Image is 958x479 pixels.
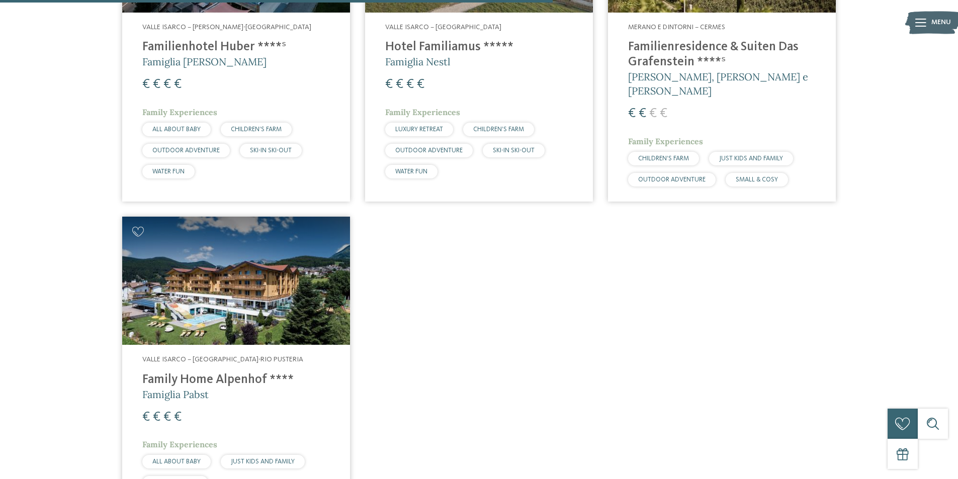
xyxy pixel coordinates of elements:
span: € [639,107,646,120]
span: € [153,411,160,424]
span: Family Experiences [385,107,460,117]
span: Family Experiences [628,136,703,146]
span: ALL ABOUT BABY [152,458,201,465]
span: OUTDOOR ADVENTURE [152,147,220,154]
span: Merano e dintorni – Cermes [628,24,725,31]
span: WATER FUN [152,168,185,175]
span: Family Experiences [142,439,217,449]
span: JUST KIDS AND FAMILY [231,458,295,465]
span: € [142,411,150,424]
span: € [660,107,667,120]
span: SKI-IN SKI-OUT [493,147,535,154]
span: CHILDREN’S FARM [638,155,689,162]
span: € [163,411,171,424]
span: CHILDREN’S FARM [231,126,282,133]
span: € [163,78,171,91]
span: € [417,78,424,91]
span: LUXURY RETREAT [395,126,443,133]
img: Family Home Alpenhof **** [122,217,350,345]
span: € [628,107,636,120]
span: € [153,78,160,91]
span: SMALL & COSY [736,176,778,183]
span: Family Experiences [142,107,217,117]
span: OUTDOOR ADVENTURE [395,147,463,154]
span: Famiglia Pabst [142,388,209,401]
span: ALL ABOUT BABY [152,126,201,133]
span: SKI-IN SKI-OUT [250,147,292,154]
span: € [406,78,414,91]
h4: Familienresidence & Suiten Das Grafenstein ****ˢ [628,40,816,70]
span: Valle Isarco – [PERSON_NAME]-[GEOGRAPHIC_DATA] [142,24,311,31]
span: CHILDREN’S FARM [473,126,524,133]
span: € [649,107,657,120]
span: Valle Isarco – [GEOGRAPHIC_DATA]-Rio Pusteria [142,356,303,363]
span: JUST KIDS AND FAMILY [719,155,783,162]
span: € [174,411,182,424]
span: € [385,78,393,91]
span: OUTDOOR ADVENTURE [638,176,706,183]
span: Famiglia Nestl [385,55,450,68]
span: WATER FUN [395,168,427,175]
h4: Familienhotel Huber ****ˢ [142,40,330,55]
span: € [174,78,182,91]
h4: Family Home Alpenhof **** [142,372,330,388]
span: Famiglia [PERSON_NAME] [142,55,267,68]
span: € [396,78,403,91]
span: € [142,78,150,91]
span: Valle Isarco – [GEOGRAPHIC_DATA] [385,24,501,31]
span: [PERSON_NAME], [PERSON_NAME] e [PERSON_NAME] [628,70,808,97]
